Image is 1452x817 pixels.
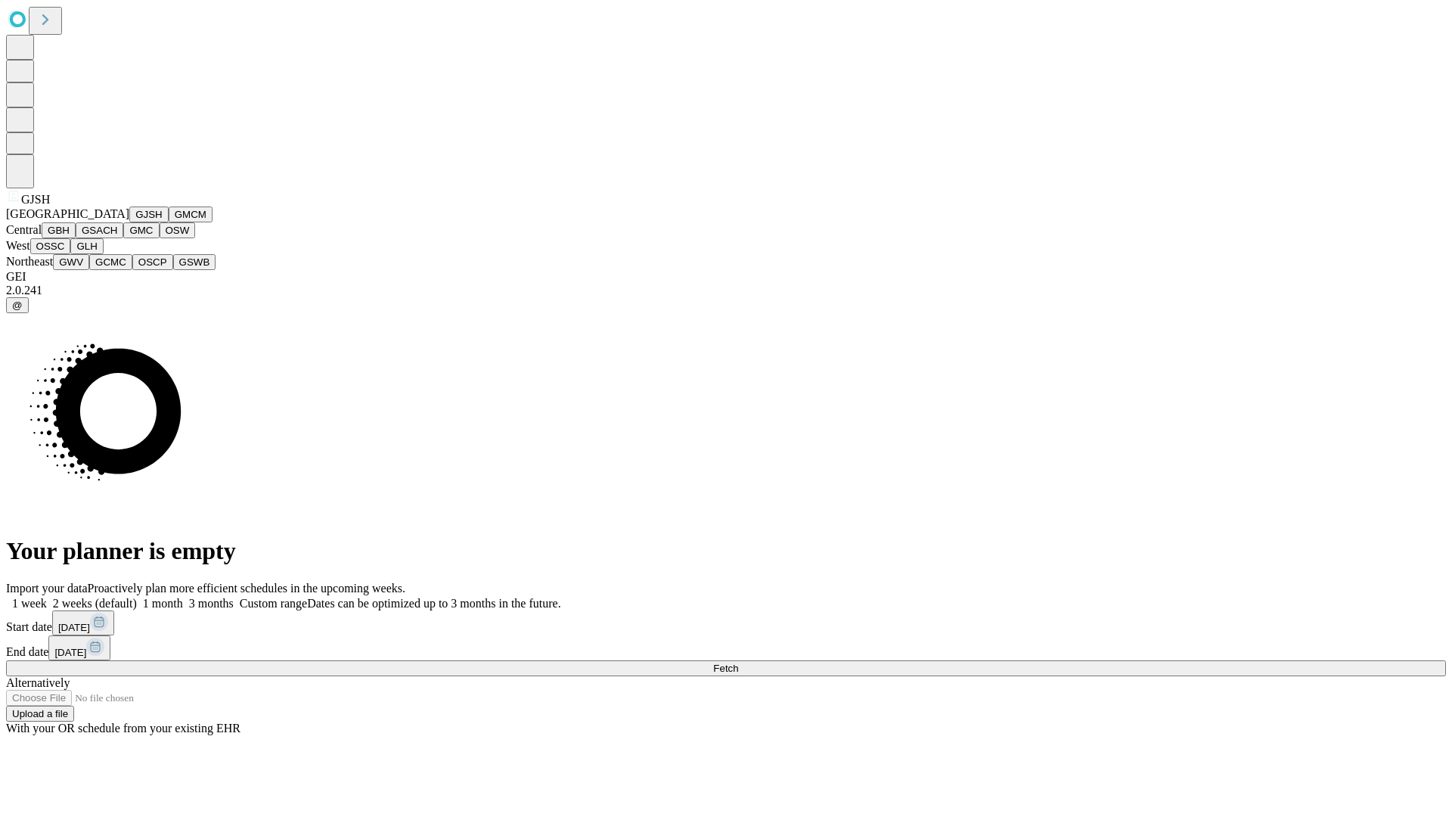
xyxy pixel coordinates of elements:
[21,193,50,206] span: GJSH
[42,222,76,238] button: GBH
[48,635,110,660] button: [DATE]
[76,222,123,238] button: GSACH
[89,254,132,270] button: GCMC
[53,597,137,610] span: 2 weeks (default)
[88,582,405,595] span: Proactively plan more efficient schedules in the upcoming weeks.
[6,255,53,268] span: Northeast
[6,270,1446,284] div: GEI
[6,297,29,313] button: @
[70,238,103,254] button: GLH
[6,582,88,595] span: Import your data
[307,597,560,610] span: Dates can be optimized up to 3 months in the future.
[129,207,169,222] button: GJSH
[6,722,240,735] span: With your OR schedule from your existing EHR
[6,706,74,722] button: Upload a file
[123,222,159,238] button: GMC
[173,254,216,270] button: GSWB
[6,537,1446,565] h1: Your planner is empty
[53,254,89,270] button: GWV
[6,207,129,220] span: [GEOGRAPHIC_DATA]
[6,660,1446,676] button: Fetch
[52,610,114,635] button: [DATE]
[160,222,196,238] button: OSW
[240,597,307,610] span: Custom range
[12,597,47,610] span: 1 week
[132,254,173,270] button: OSCP
[54,647,86,658] span: [DATE]
[58,622,90,633] span: [DATE]
[713,663,738,674] span: Fetch
[6,239,30,252] span: West
[6,676,70,689] span: Alternatively
[143,597,183,610] span: 1 month
[6,284,1446,297] div: 2.0.241
[6,223,42,236] span: Central
[6,610,1446,635] div: Start date
[169,207,213,222] button: GMCM
[189,597,234,610] span: 3 months
[30,238,71,254] button: OSSC
[6,635,1446,660] div: End date
[12,300,23,311] span: @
